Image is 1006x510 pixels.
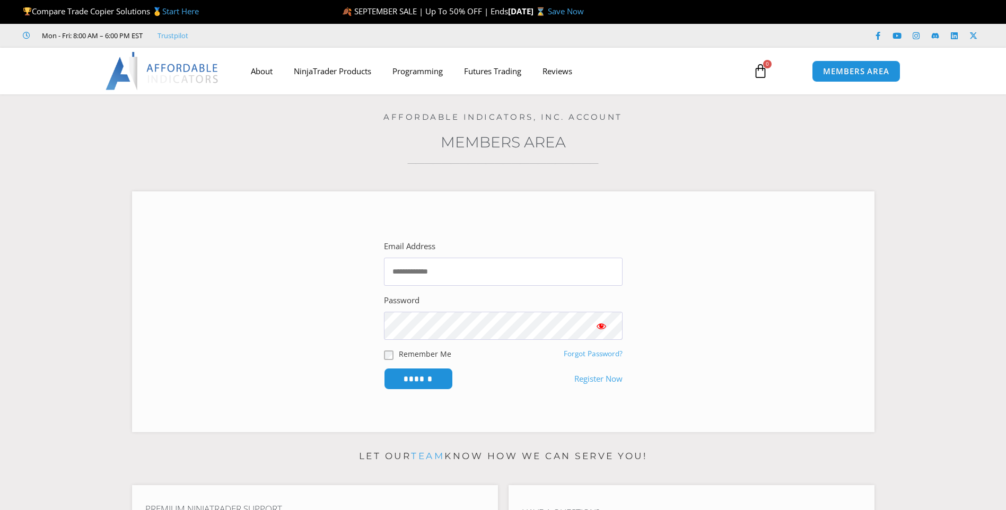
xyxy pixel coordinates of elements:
[158,29,188,42] a: Trustpilot
[383,112,623,122] a: Affordable Indicators, Inc. Account
[441,133,566,151] a: Members Area
[548,6,584,16] a: Save Now
[763,60,772,68] span: 0
[823,67,889,75] span: MEMBERS AREA
[532,59,583,83] a: Reviews
[240,59,741,83] nav: Menu
[283,59,382,83] a: NinjaTrader Products
[737,56,784,86] a: 0
[132,448,874,465] p: Let our know how we can serve you!
[564,349,623,358] a: Forgot Password?
[453,59,532,83] a: Futures Trading
[106,52,220,90] img: LogoAI | Affordable Indicators – NinjaTrader
[240,59,283,83] a: About
[384,293,419,308] label: Password
[574,372,623,386] a: Register Now
[382,59,453,83] a: Programming
[162,6,199,16] a: Start Here
[580,312,623,340] button: Show password
[508,6,548,16] strong: [DATE] ⌛
[39,29,143,42] span: Mon - Fri: 8:00 AM – 6:00 PM EST
[384,239,435,254] label: Email Address
[342,6,508,16] span: 🍂 SEPTEMBER SALE | Up To 50% OFF | Ends
[399,348,451,359] label: Remember Me
[812,60,900,82] a: MEMBERS AREA
[411,451,444,461] a: team
[23,6,199,16] span: Compare Trade Copier Solutions 🥇
[23,7,31,15] img: 🏆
